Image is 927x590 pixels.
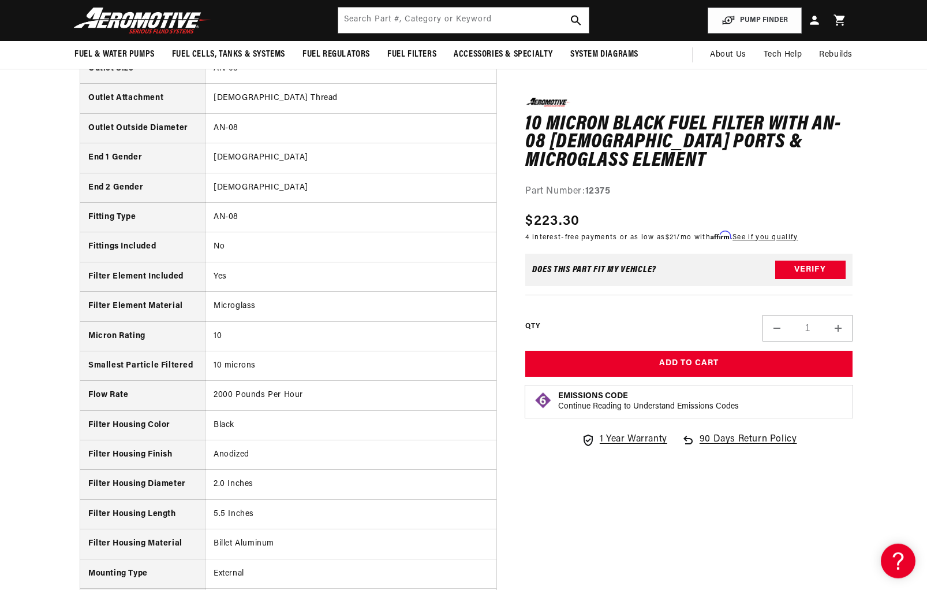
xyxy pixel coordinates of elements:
span: About Us [710,50,746,59]
summary: Rebuilds [810,41,861,69]
span: Fuel Filters [387,49,436,61]
button: Add to Cart [525,351,853,377]
th: Mounting Type [80,559,205,588]
span: 1 Year Warranty [600,433,667,448]
th: Filter Housing Color [80,410,205,440]
span: Affirm [711,231,731,240]
button: Verify [775,261,846,280]
button: search button [563,8,589,33]
th: Outlet Attachment [80,84,205,113]
img: Aeromotive [70,7,215,34]
td: [DEMOGRAPHIC_DATA] [205,173,496,202]
td: No [205,232,496,262]
td: [DEMOGRAPHIC_DATA] Thread [205,84,496,113]
input: Search by Part Number, Category or Keyword [338,8,589,33]
summary: Accessories & Specialty [445,41,562,68]
a: 90 Days Return Policy [681,433,797,459]
a: See if you qualify - Learn more about Affirm Financing (opens in modal) [732,234,798,241]
summary: System Diagrams [562,41,647,68]
span: Fuel Regulators [302,49,370,61]
td: [DEMOGRAPHIC_DATA] [205,143,496,173]
summary: Fuel Cells, Tanks & Systems [163,41,294,68]
th: Filter Housing Length [80,499,205,529]
span: Fuel Cells, Tanks & Systems [172,49,285,61]
td: AN-08 [205,113,496,143]
span: Accessories & Specialty [454,49,553,61]
th: Filter Housing Diameter [80,470,205,499]
td: Anodized [205,440,496,470]
span: 90 Days Return Policy [700,433,797,459]
a: 1 Year Warranty [581,433,667,448]
summary: Tech Help [755,41,810,69]
span: Rebuilds [819,49,853,61]
label: QTY [525,322,540,332]
th: Fittings Included [80,232,205,262]
h1: 10 Micron Black Fuel Filter with AN-08 [DEMOGRAPHIC_DATA] Ports & Microglass Element [525,116,853,170]
p: 4 interest-free payments or as low as /mo with . [525,232,798,243]
img: Emissions code [534,392,552,410]
td: AN-08 [205,202,496,232]
p: Continue Reading to Understand Emissions Codes [558,402,739,413]
th: Fitting Type [80,202,205,232]
a: About Us [701,41,755,69]
strong: Emissions Code [558,392,628,401]
span: $223.30 [525,211,580,232]
summary: Fuel Regulators [294,41,379,68]
th: Smallest Particle Filtered [80,351,205,380]
th: Outlet Outside Diameter [80,113,205,143]
button: PUMP FINDER [708,8,802,34]
div: Does This part fit My vehicle? [532,266,656,275]
span: System Diagrams [570,49,638,61]
td: 2.0 Inches [205,470,496,499]
strong: 12375 [585,187,611,196]
th: Filter Housing Material [80,529,205,559]
td: External [205,559,496,588]
td: Yes [205,262,496,291]
button: Emissions CodeContinue Reading to Understand Emissions Codes [558,392,739,413]
td: Billet Aluminum [205,529,496,559]
td: Black [205,410,496,440]
th: End 1 Gender [80,143,205,173]
th: Filter Element Included [80,262,205,291]
summary: Fuel Filters [379,41,445,68]
th: Filter Housing Finish [80,440,205,470]
summary: Fuel & Water Pumps [66,41,163,68]
span: $21 [666,234,677,241]
span: Tech Help [764,49,802,61]
td: 10 microns [205,351,496,380]
th: End 2 Gender [80,173,205,202]
td: 5.5 Inches [205,499,496,529]
th: Micron Rating [80,321,205,351]
div: Part Number: [525,185,853,200]
span: Fuel & Water Pumps [74,49,155,61]
td: 10 [205,321,496,351]
th: Filter Element Material [80,292,205,321]
td: Microglass [205,292,496,321]
td: 2000 Pounds Per Hour [205,381,496,410]
th: Flow Rate [80,381,205,410]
